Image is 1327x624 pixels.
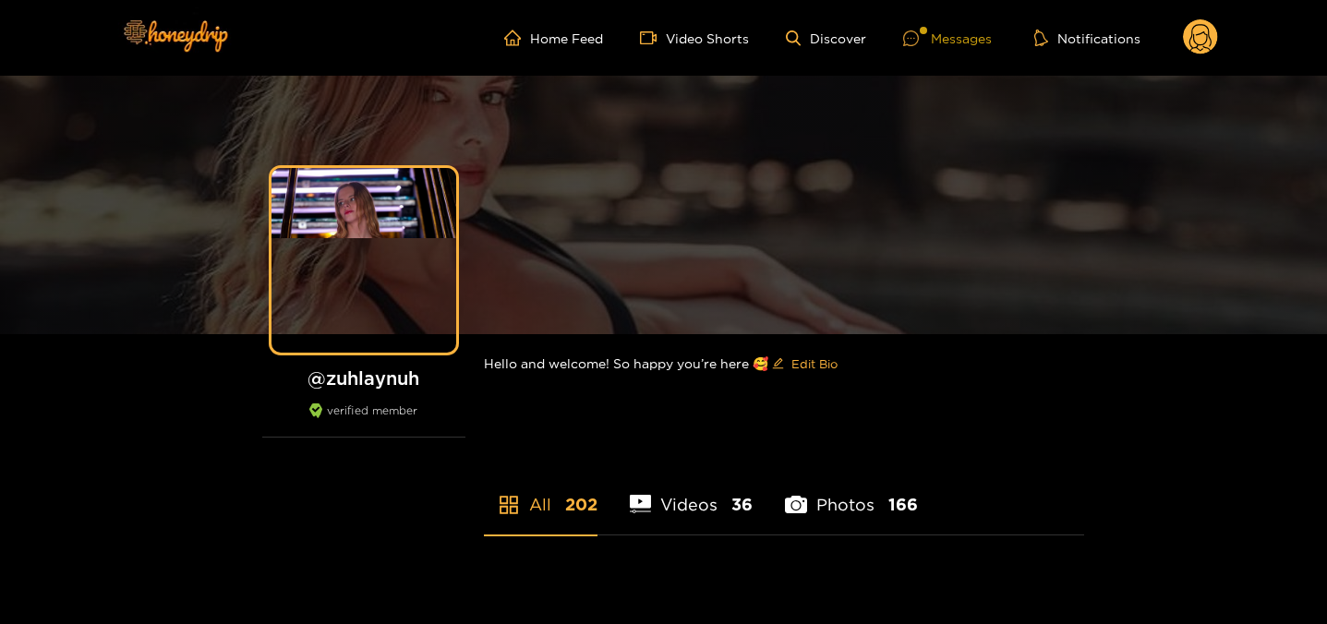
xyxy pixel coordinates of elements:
li: All [484,451,597,534]
span: appstore [498,494,520,516]
span: edit [772,357,784,371]
button: editEdit Bio [768,349,841,378]
span: 166 [888,493,918,516]
a: Home Feed [504,30,603,46]
a: Video Shorts [640,30,749,46]
a: Discover [786,30,866,46]
li: Photos [785,451,918,534]
div: verified member [262,403,465,438]
div: Hello and welcome! So happy you’re here 🥰 [484,334,1084,393]
button: Notifications [1029,29,1146,47]
span: 36 [731,493,753,516]
span: 202 [565,493,597,516]
span: home [504,30,530,46]
h1: @ zuhlaynuh [262,366,465,390]
span: video-camera [640,30,666,46]
div: Messages [903,28,992,49]
li: Videos [630,451,754,534]
span: Edit Bio [791,354,838,373]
